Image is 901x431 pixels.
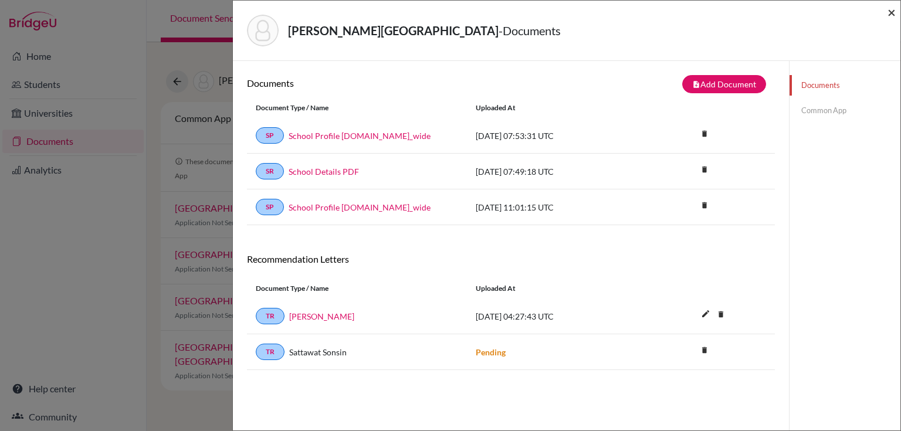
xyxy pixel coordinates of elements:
a: TR [256,344,284,360]
a: School Profile [DOMAIN_NAME]_wide [289,130,431,142]
a: School Details PDF [289,165,359,178]
i: delete [696,341,713,359]
a: delete [712,307,730,323]
a: SP [256,199,284,215]
span: [DATE] 04:27:43 UTC [476,311,554,321]
i: delete [696,161,713,178]
div: Document Type / Name [247,103,467,113]
div: [DATE] 11:01:15 UTC [467,201,643,213]
a: delete [696,198,713,214]
strong: [PERSON_NAME][GEOGRAPHIC_DATA] [288,23,499,38]
span: Sattawat Sonsin [289,346,347,358]
i: edit [696,304,715,323]
a: Documents [790,75,900,96]
a: SP [256,127,284,144]
button: Close [888,5,896,19]
div: [DATE] 07:53:31 UTC [467,130,643,142]
a: [PERSON_NAME] [289,310,354,323]
div: Uploaded at [467,103,643,113]
span: × [888,4,896,21]
a: delete [696,162,713,178]
a: School Profile [DOMAIN_NAME]_wide [289,201,431,213]
h6: Recommendation Letters [247,253,775,264]
span: - Documents [499,23,561,38]
div: Uploaded at [467,283,643,294]
a: Common App [790,100,900,121]
i: delete [712,306,730,323]
i: note_add [692,80,700,89]
strong: Pending [476,347,506,357]
button: note_addAdd Document [682,75,766,93]
a: delete [696,127,713,142]
div: [DATE] 07:49:18 UTC [467,165,643,178]
i: delete [696,125,713,142]
a: delete [696,343,713,359]
i: delete [696,196,713,214]
div: Document Type / Name [247,283,467,294]
a: TR [256,308,284,324]
h6: Documents [247,77,511,89]
a: SR [256,163,284,179]
button: edit [696,306,716,324]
